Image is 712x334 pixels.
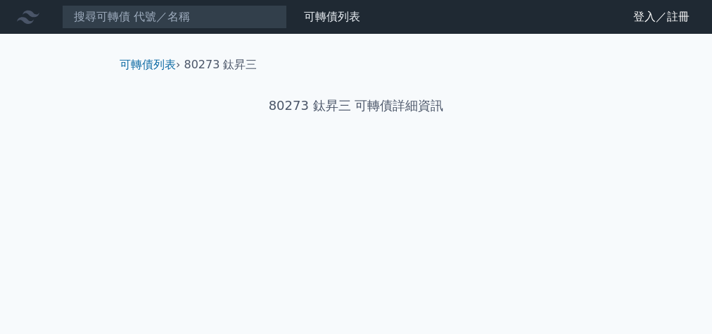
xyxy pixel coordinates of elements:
a: 可轉債列表 [120,58,176,71]
a: 登入／註冊 [622,6,701,28]
a: 可轉債列表 [304,10,360,23]
h1: 80273 鈦昇三 可轉債詳細資訊 [108,96,604,116]
li: 80273 鈦昇三 [184,56,258,73]
input: 搜尋可轉債 代號／名稱 [62,5,287,29]
li: › [120,56,180,73]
